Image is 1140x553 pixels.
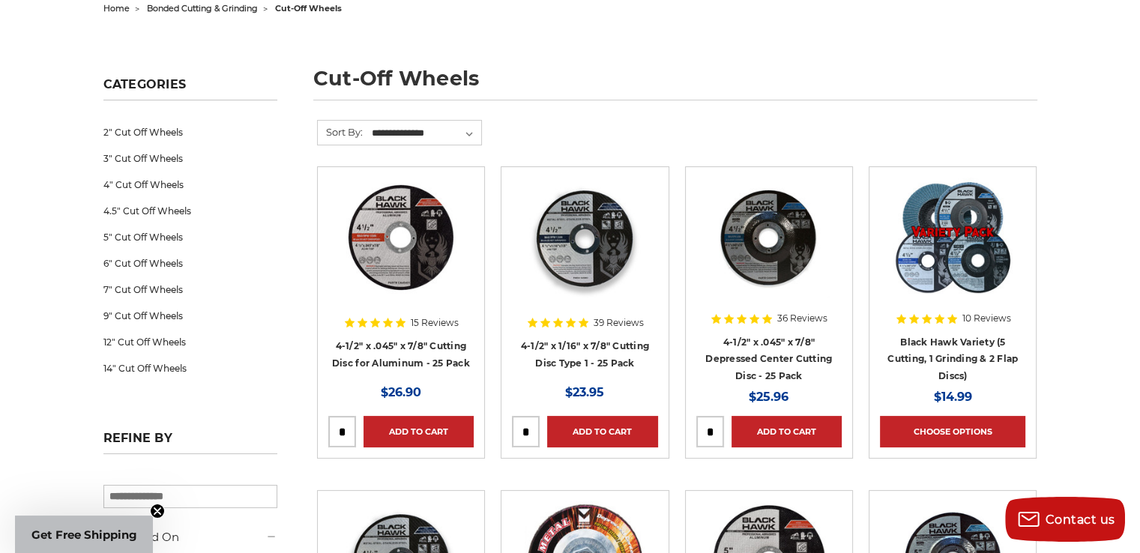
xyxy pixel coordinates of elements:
a: Black Hawk Variety (5 Cutting, 1 Grinding & 2 Flap Discs) [887,336,1018,381]
span: Contact us [1046,513,1115,527]
a: 7" Cut Off Wheels [103,276,277,303]
h5: Refine by [103,431,277,454]
a: Add to Cart [732,416,842,447]
h5: Categories [103,77,277,100]
a: 9" Cut Off Wheels [103,303,277,329]
a: 5" Cut Off Wheels [103,224,277,250]
a: 4-1/2" x .045" x 7/8" Cutting Disc for Aluminum - 25 Pack [332,340,470,369]
span: cut-off wheels [275,3,342,13]
a: Choose Options [880,416,1025,447]
button: Close teaser [150,504,165,519]
img: Black Hawk Variety (5 Cutting, 1 Grinding & 2 Flap Discs) [893,178,1013,297]
a: 4-1/2" x 3/64" x 7/8" Depressed Center Type 27 Cut Off Wheel [696,178,842,323]
label: Sort By: [318,121,363,143]
a: home [103,3,130,13]
a: Add to Cart [364,416,474,447]
img: 4-1/2" x 3/64" x 7/8" Depressed Center Type 27 Cut Off Wheel [709,178,829,297]
a: 4-1/2" x 1/16" x 7/8" Cutting Disc Type 1 - 25 Pack [512,178,657,323]
a: 4.5" cutting disc for aluminum [328,178,474,323]
a: 4" Cut Off Wheels [103,172,277,198]
a: 3" Cut Off Wheels [103,145,277,172]
a: Add to Cart [547,416,657,447]
span: $14.99 [934,390,972,404]
span: 39 Reviews [594,318,644,327]
span: 15 Reviews [411,318,459,327]
span: $25.96 [749,390,788,404]
h5: Tool Used On [103,528,277,546]
a: 14" Cut Off Wheels [103,355,277,381]
a: 12" Cut Off Wheels [103,329,277,355]
img: 4.5" cutting disc for aluminum [341,178,461,297]
a: bonded cutting & grinding [147,3,258,13]
a: Black Hawk Variety (5 Cutting, 1 Grinding & 2 Flap Discs) [880,178,1025,323]
a: 2" Cut Off Wheels [103,119,277,145]
a: 4-1/2" x 1/16" x 7/8" Cutting Disc Type 1 - 25 Pack [521,340,649,369]
h1: cut-off wheels [313,68,1037,100]
a: 4.5" Cut Off Wheels [103,198,277,224]
a: 4-1/2" x .045" x 7/8" Depressed Center Cutting Disc - 25 Pack [705,336,832,381]
span: $26.90 [381,385,421,399]
div: Get Free ShippingClose teaser [15,516,153,553]
a: 6" Cut Off Wheels [103,250,277,276]
span: Get Free Shipping [31,528,137,542]
select: Sort By: [370,122,481,145]
img: 4-1/2" x 1/16" x 7/8" Cutting Disc Type 1 - 25 Pack [525,178,645,297]
span: $23.95 [565,385,604,399]
button: Contact us [1005,497,1125,542]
